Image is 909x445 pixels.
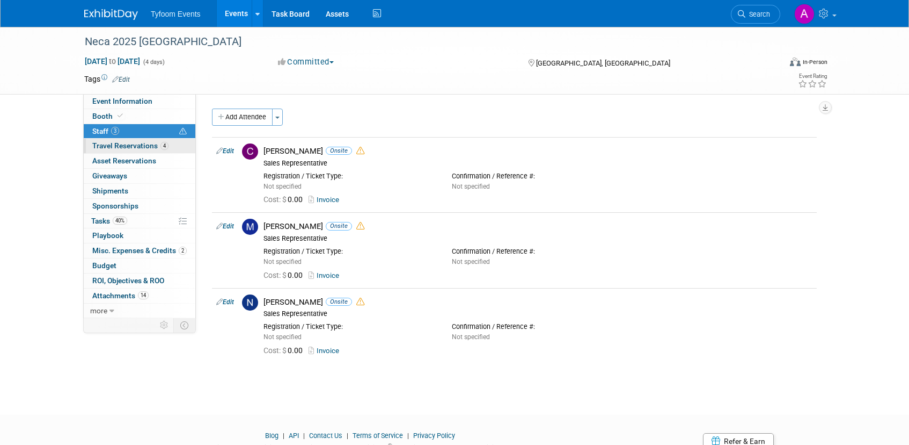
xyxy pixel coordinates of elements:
[92,276,164,285] span: ROI, Objectives & ROO
[536,59,670,67] span: [GEOGRAPHIC_DATA], [GEOGRAPHIC_DATA]
[242,219,258,235] img: M.jpg
[92,127,119,135] span: Staff
[174,318,196,332] td: Toggle Event Tabs
[84,243,195,258] a: Misc. Expenses & Credits2
[309,347,343,355] a: Invoice
[263,346,307,355] span: 0.00
[92,171,127,180] span: Giveaways
[84,304,195,318] a: more
[81,32,764,52] div: Neca 2025 [GEOGRAPHIC_DATA]
[92,231,123,240] span: Playbook
[280,432,287,440] span: |
[155,318,174,332] td: Personalize Event Tab Strip
[84,9,138,20] img: ExhibitDay
[731,5,780,24] a: Search
[452,183,490,190] span: Not specified
[84,139,195,153] a: Travel Reservations4
[84,214,195,228] a: Tasks40%
[113,217,127,225] span: 40%
[263,234,812,243] div: Sales Representative
[794,4,815,24] img: Angie Nichols
[216,298,234,306] a: Edit
[91,217,127,225] span: Tasks
[344,432,351,440] span: |
[92,156,156,165] span: Asset Reservations
[289,432,299,440] a: API
[356,147,364,155] i: Double-book Warning!
[356,298,364,306] i: Double-book Warning!
[263,346,288,355] span: Cost: $
[798,74,827,79] div: Event Rating
[92,291,149,300] span: Attachments
[263,297,812,307] div: [PERSON_NAME]
[84,274,195,288] a: ROI, Objectives & ROO
[263,258,302,265] span: Not specified
[802,58,827,66] div: In-Person
[92,186,128,195] span: Shipments
[84,259,195,273] a: Budget
[84,94,195,109] a: Event Information
[326,222,352,230] span: Onsite
[452,172,624,181] div: Confirmation / Reference #:
[274,56,338,68] button: Committed
[90,306,107,315] span: more
[92,261,116,270] span: Budget
[84,56,141,66] span: [DATE] [DATE]
[92,97,152,105] span: Event Information
[263,195,288,204] span: Cost: $
[326,298,352,306] span: Onsite
[263,322,436,331] div: Registration / Ticket Type:
[92,246,187,255] span: Misc. Expenses & Credits
[242,295,258,311] img: N.jpg
[263,271,288,279] span: Cost: $
[84,124,195,139] a: Staff3
[112,76,130,83] a: Edit
[84,74,130,84] td: Tags
[353,432,403,440] a: Terms of Service
[717,56,827,72] div: Event Format
[263,310,812,318] div: Sales Representative
[263,247,436,256] div: Registration / Ticket Type:
[263,195,307,204] span: 0.00
[92,112,125,120] span: Booth
[160,142,168,150] span: 4
[84,199,195,213] a: Sponsorships
[84,184,195,198] a: Shipments
[92,141,168,150] span: Travel Reservations
[452,333,490,341] span: Not specified
[265,432,278,440] a: Blog
[212,109,273,126] button: Add Attendee
[242,143,258,160] img: C.jpg
[300,432,307,440] span: |
[84,228,195,243] a: Playbook
[263,172,436,181] div: Registration / Ticket Type:
[413,432,455,440] a: Privacy Policy
[84,154,195,168] a: Asset Reservations
[118,113,123,119] i: Booth reservation complete
[326,147,352,155] span: Onsite
[452,247,624,256] div: Confirmation / Reference #:
[309,196,343,204] a: Invoice
[309,271,343,279] a: Invoice
[452,258,490,265] span: Not specified
[263,146,812,156] div: [PERSON_NAME]
[356,222,364,230] i: Double-book Warning!
[263,271,307,279] span: 0.00
[111,127,119,135] span: 3
[790,58,801,66] img: Format-Inperson.png
[263,333,302,341] span: Not specified
[405,432,412,440] span: |
[138,291,149,299] span: 14
[216,223,234,230] a: Edit
[263,183,302,190] span: Not specified
[92,202,138,210] span: Sponsorships
[263,159,812,168] div: Sales Representative
[142,59,165,66] span: (4 days)
[452,322,624,331] div: Confirmation / Reference #:
[84,169,195,183] a: Giveaways
[745,10,770,18] span: Search
[107,57,118,66] span: to
[179,127,187,137] span: Potential Scheduling Conflict -- at least one attendee is tagged in another overlapping event.
[179,247,187,255] span: 2
[216,147,234,155] a: Edit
